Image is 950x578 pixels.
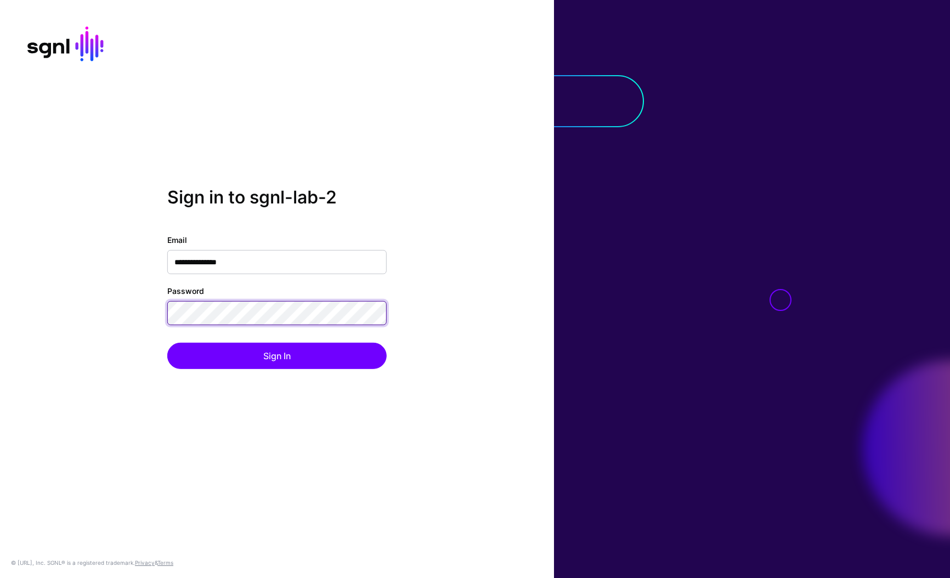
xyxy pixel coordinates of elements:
[135,559,155,566] a: Privacy
[11,558,173,567] div: © [URL], Inc. SGNL® is a registered trademark. &
[167,234,187,246] label: Email
[167,187,387,208] h2: Sign in to sgnl-lab-2
[167,285,204,297] label: Password
[167,343,387,369] button: Sign In
[157,559,173,566] a: Terms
